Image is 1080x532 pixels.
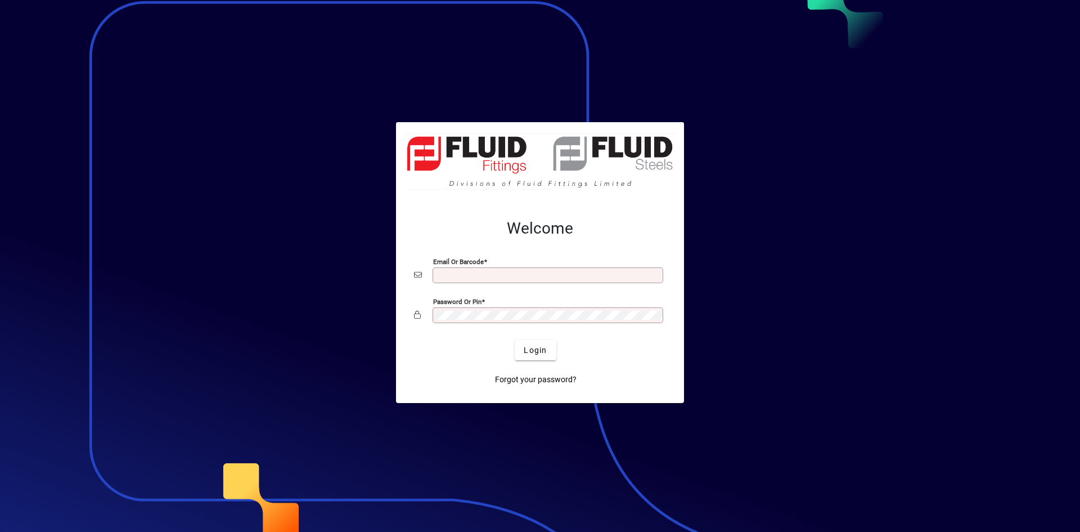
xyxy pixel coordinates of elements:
[414,219,666,238] h2: Welcome
[515,340,556,360] button: Login
[433,258,484,266] mat-label: Email or Barcode
[490,369,581,390] a: Forgot your password?
[433,298,481,306] mat-label: Password or Pin
[495,374,577,386] span: Forgot your password?
[524,345,547,356] span: Login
